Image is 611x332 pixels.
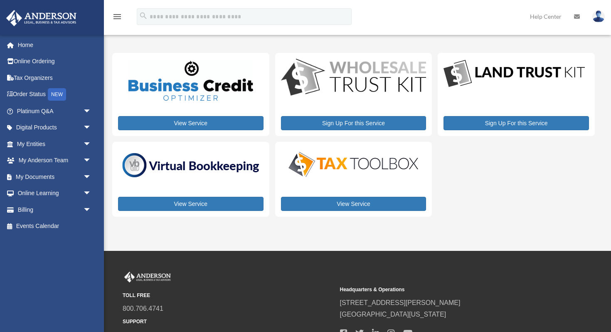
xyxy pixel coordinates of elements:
a: View Service [281,197,426,211]
a: Tax Organizers [6,69,104,86]
a: Digital Productsarrow_drop_down [6,119,100,136]
span: arrow_drop_down [83,119,100,136]
a: menu [112,15,122,22]
a: Home [6,37,104,53]
a: View Service [118,116,264,130]
a: My Anderson Teamarrow_drop_down [6,152,104,169]
img: User Pic [592,10,605,22]
i: menu [112,12,122,22]
a: My Entitiesarrow_drop_down [6,136,104,152]
span: arrow_drop_down [83,185,100,202]
small: Headquarters & Operations [340,285,552,294]
a: Order StatusNEW [6,86,104,103]
a: Online Ordering [6,53,104,70]
a: [GEOGRAPHIC_DATA][US_STATE] [340,311,446,318]
a: Billingarrow_drop_down [6,201,104,218]
a: Sign Up For this Service [281,116,426,130]
img: Anderson Advisors Platinum Portal [123,272,172,282]
a: [STREET_ADDRESS][PERSON_NAME] [340,299,461,306]
small: SUPPORT [123,317,334,326]
span: arrow_drop_down [83,201,100,218]
img: Anderson Advisors Platinum Portal [4,10,79,26]
a: Sign Up For this Service [443,116,589,130]
span: arrow_drop_down [83,152,100,169]
a: Online Learningarrow_drop_down [6,185,104,202]
span: arrow_drop_down [83,136,100,153]
div: NEW [48,88,66,101]
a: View Service [118,197,264,211]
a: Platinum Q&Aarrow_drop_down [6,103,104,119]
span: arrow_drop_down [83,103,100,120]
a: Events Calendar [6,218,104,235]
a: 800.706.4741 [123,305,163,312]
a: My Documentsarrow_drop_down [6,168,104,185]
img: LandTrust_lgo-1.jpg [443,59,585,89]
small: TOLL FREE [123,291,334,300]
i: search [139,11,148,20]
img: WS-Trust-Kit-lgo-1.jpg [281,59,426,97]
span: arrow_drop_down [83,168,100,186]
